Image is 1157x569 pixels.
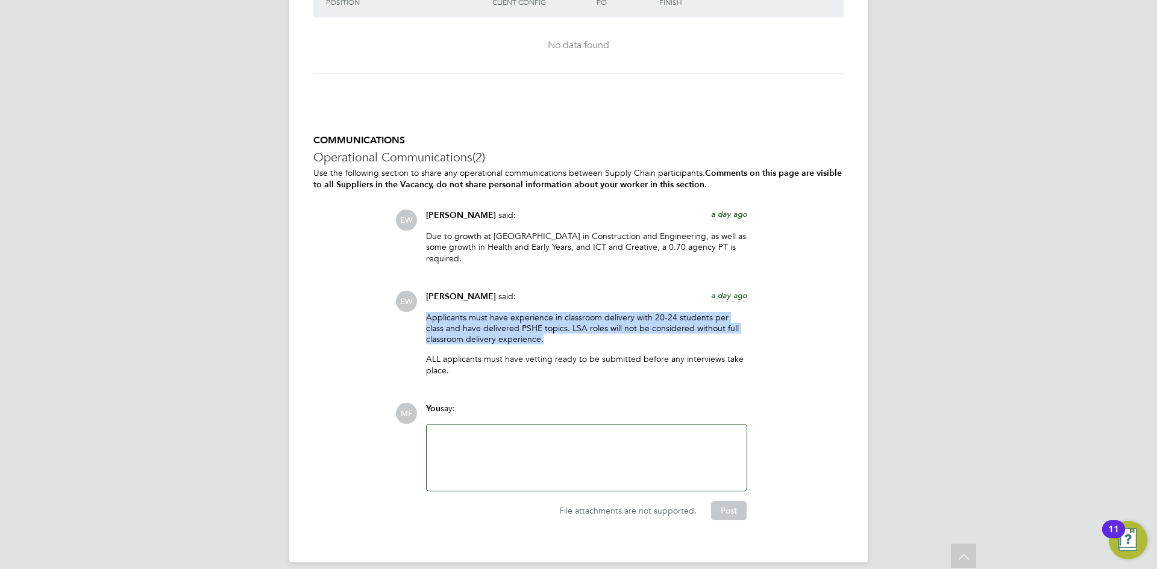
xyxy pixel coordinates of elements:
[472,149,485,165] span: (2)
[313,134,844,147] h5: COMMUNICATIONS
[396,210,417,231] span: EW
[396,403,417,424] span: MF
[711,501,747,520] button: Post
[313,149,844,165] h3: Operational Communications
[325,39,832,52] div: No data found
[559,505,697,516] span: File attachments are not supported.
[498,210,516,220] span: said:
[426,353,747,375] p: ALL applicants must have vetting ready to be submitted before any interviews take place.
[1108,529,1119,545] div: 11
[426,403,441,414] span: You
[426,403,747,424] div: say:
[426,210,496,220] span: [PERSON_NAME]
[711,290,747,300] span: a day ago
[396,291,417,312] span: EW
[313,167,844,190] p: Use the following section to share any operational communications between Supply Chain participants.
[426,231,747,264] p: Due to growth at [GEOGRAPHIC_DATA] in Construction and Engineering, as well as some growth in Hea...
[1109,521,1147,559] button: Open Resource Center, 11 new notifications
[426,312,747,345] p: Applicants must have experience in classroom delivery with 20-24 students per class and have deli...
[498,291,516,302] span: said:
[426,291,496,302] span: [PERSON_NAME]
[711,209,747,219] span: a day ago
